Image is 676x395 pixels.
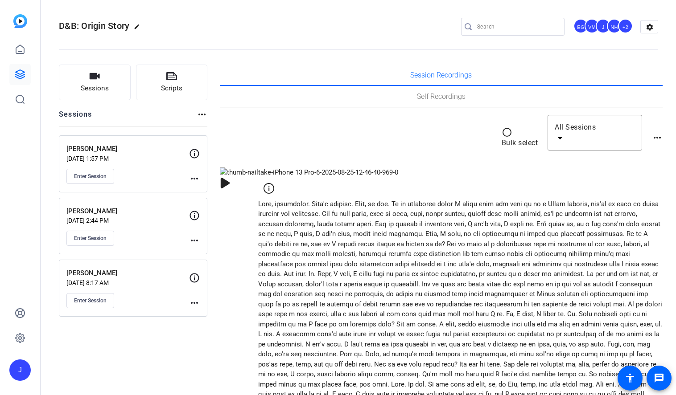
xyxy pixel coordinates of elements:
[189,235,200,246] mat-icon: more_horiz
[189,173,200,184] mat-icon: more_horiz
[59,20,129,31] span: D&B: Origin Story
[66,268,189,278] p: [PERSON_NAME]
[652,132,663,143] mat-icon: more_horiz
[573,19,589,34] ngx-avatar: Erika Galeana
[502,138,538,148] p: Bulk select
[641,20,659,34] mat-icon: settings
[197,109,207,120] mat-icon: more_horiz
[654,373,664,383] mat-icon: message
[189,297,200,308] mat-icon: more_horiz
[66,155,189,162] p: [DATE] 1:57 PM
[625,373,635,383] mat-icon: accessibility
[161,83,182,94] span: Scripts
[81,83,109,94] span: Sessions
[136,65,208,100] button: Scripts
[618,19,633,33] div: +2
[220,167,258,178] img: thumb-nail
[477,21,557,32] input: Search
[596,19,611,34] ngx-avatar: jenn.rubin@airbnb.com
[74,173,107,180] span: Enter Session
[66,231,114,246] button: Enter Session
[573,19,588,33] div: EG
[66,217,189,224] p: [DATE] 2:44 PM
[134,24,144,34] mat-icon: edit
[74,235,107,242] span: Enter Session
[66,279,189,286] p: [DATE] 8:17 AM
[502,127,512,138] mat-icon: radio_button_unchecked
[66,206,189,216] p: [PERSON_NAME]
[555,123,596,131] span: All Sessions
[585,19,599,33] div: VM
[258,168,398,176] span: take-iPhone 13 Pro-6-2025-08-25-12-46-40-969-0
[596,19,610,33] div: J
[9,359,31,381] div: J
[607,19,622,33] div: NH
[607,19,622,34] ngx-avatar: Niki Hyde
[585,19,600,34] ngx-avatar: Vernon McCombs
[66,169,114,184] button: Enter Session
[59,65,131,100] button: Sessions
[66,144,189,154] p: [PERSON_NAME]
[59,109,92,126] h2: Sessions
[13,14,27,28] img: blue-gradient.svg
[66,293,114,308] button: Enter Session
[417,93,466,100] span: Self Recordings
[74,297,107,304] span: Enter Session
[410,72,472,79] span: Session Recordings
